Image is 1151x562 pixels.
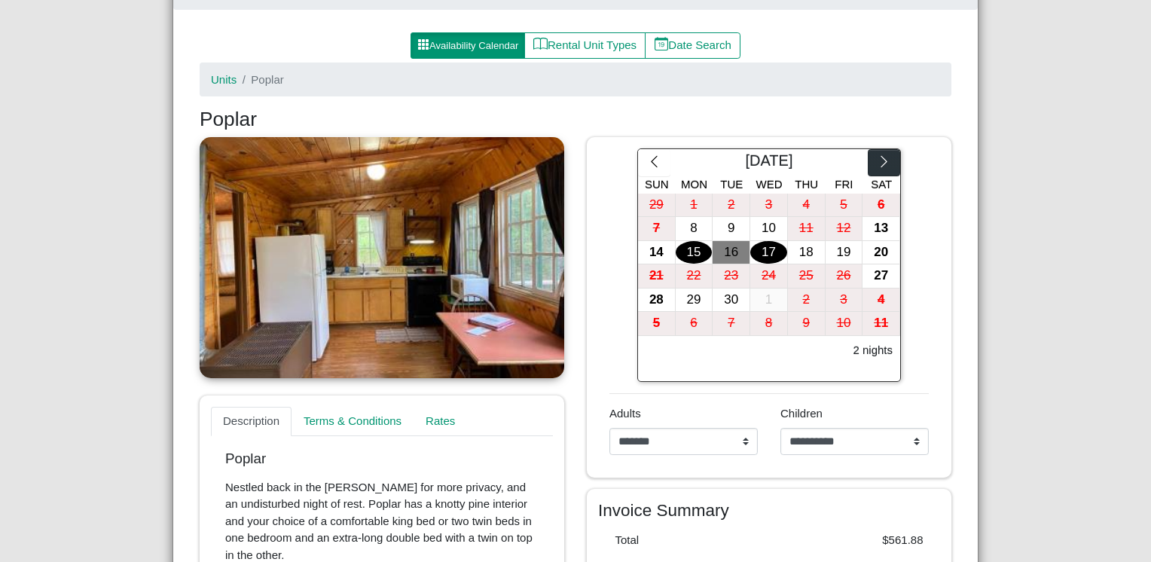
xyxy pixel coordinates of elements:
[750,217,788,241] button: 10
[788,312,826,336] button: 9
[750,194,788,218] button: 3
[780,407,823,420] span: Children
[638,312,675,335] div: 5
[713,312,750,336] button: 7
[411,32,525,60] button: grid3x3 gap fillAvailability Calendar
[713,194,750,218] button: 2
[853,344,893,357] h6: 2 nights
[826,264,862,288] div: 26
[414,407,467,437] a: Rates
[638,241,675,264] div: 14
[750,312,788,336] button: 8
[676,241,713,264] div: 15
[647,154,661,169] svg: chevron left
[871,178,892,191] span: Sat
[750,264,788,289] button: 24
[750,241,787,264] div: 17
[862,194,899,217] div: 6
[676,289,713,312] div: 29
[750,312,787,335] div: 8
[676,264,713,289] button: 22
[713,217,750,240] div: 9
[713,312,750,335] div: 7
[670,149,868,176] div: [DATE]
[862,217,900,241] button: 13
[200,108,951,132] h3: Poplar
[713,194,750,217] div: 2
[713,241,750,264] div: 16
[681,178,707,191] span: Mon
[638,289,675,312] div: 28
[788,217,826,241] button: 11
[826,312,863,336] button: 10
[720,178,743,191] span: Tue
[638,241,676,265] button: 14
[211,407,292,437] a: Description
[862,194,900,218] button: 6
[533,37,548,51] svg: book
[862,289,900,313] button: 4
[524,32,646,60] button: bookRental Unit Types
[826,289,863,313] button: 3
[750,264,787,288] div: 24
[826,194,863,218] button: 5
[750,289,787,312] div: 1
[788,241,826,265] button: 18
[604,532,770,549] div: Total
[676,289,713,313] button: 29
[750,194,787,217] div: 3
[795,178,818,191] span: Thu
[638,194,675,217] div: 29
[826,312,862,335] div: 10
[251,73,283,86] span: Poplar
[645,178,669,191] span: Sun
[826,264,863,289] button: 26
[788,194,825,217] div: 4
[826,241,862,264] div: 19
[713,264,750,288] div: 23
[750,289,788,313] button: 1
[862,241,899,264] div: 20
[713,217,750,241] button: 9
[292,407,414,437] a: Terms & Conditions
[862,312,900,336] button: 11
[862,289,899,312] div: 4
[788,312,825,335] div: 9
[655,37,669,51] svg: calendar date
[598,500,940,521] h4: Invoice Summary
[676,217,713,241] button: 8
[835,178,853,191] span: Fri
[638,264,676,289] button: 21
[788,194,826,218] button: 4
[676,312,713,335] div: 6
[788,217,825,240] div: 11
[826,241,863,265] button: 19
[862,217,899,240] div: 13
[862,312,899,335] div: 11
[638,217,675,240] div: 7
[638,312,676,336] button: 5
[645,32,740,60] button: calendar dateDate Search
[638,264,675,288] div: 21
[676,312,713,336] button: 6
[676,241,713,265] button: 15
[868,149,900,176] button: chevron right
[638,289,676,313] button: 28
[211,73,237,86] a: Units
[826,217,862,240] div: 12
[676,217,713,240] div: 8
[713,264,750,289] button: 23
[826,289,862,312] div: 3
[877,154,891,169] svg: chevron right
[769,532,935,549] div: $561.88
[638,194,676,218] button: 29
[862,241,900,265] button: 20
[417,38,429,50] svg: grid3x3 gap fill
[713,241,750,265] button: 16
[788,289,825,312] div: 2
[750,241,788,265] button: 17
[638,217,676,241] button: 7
[788,289,826,313] button: 2
[713,289,750,312] div: 30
